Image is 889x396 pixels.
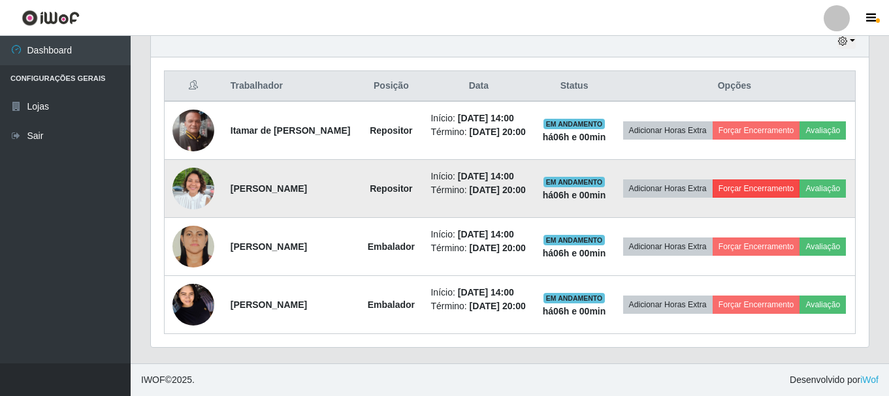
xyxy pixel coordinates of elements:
li: Término: [430,183,526,197]
strong: Embalador [368,299,415,310]
button: Adicionar Horas Extra [623,179,713,198]
strong: Repositor [370,125,412,136]
th: Trabalhador [223,71,359,102]
li: Término: [430,299,526,313]
img: CoreUI Logo [22,10,80,26]
button: Avaliação [800,179,846,198]
button: Avaliação [800,121,846,140]
button: Adicionar Horas Extra [623,121,713,140]
strong: há 06 h e 00 min [543,248,606,258]
strong: [PERSON_NAME] [231,183,307,194]
th: Opções [614,71,856,102]
strong: Embalador [368,241,415,252]
strong: [PERSON_NAME] [231,299,307,310]
span: EM ANDAMENTO [543,235,606,245]
li: Início: [430,228,526,241]
span: IWOF [141,374,165,385]
a: iWof [860,374,879,385]
button: Forçar Encerramento [713,237,800,256]
li: Término: [430,241,526,255]
strong: Itamar de [PERSON_NAME] [231,125,351,136]
li: Término: [430,125,526,139]
time: [DATE] 14:00 [458,287,514,297]
time: [DATE] 14:00 [458,229,514,239]
button: Adicionar Horas Extra [623,237,713,256]
button: Adicionar Horas Extra [623,296,713,314]
span: EM ANDAMENTO [543,177,606,187]
span: EM ANDAMENTO [543,119,606,129]
li: Início: [430,170,526,183]
th: Data [423,71,534,102]
time: [DATE] 20:00 [470,185,526,195]
span: EM ANDAMENTO [543,293,606,303]
span: Desenvolvido por [790,373,879,387]
button: Forçar Encerramento [713,179,800,198]
button: Forçar Encerramento [713,121,800,140]
img: 1745442730986.jpeg [172,110,214,151]
time: [DATE] 20:00 [470,243,526,253]
strong: Repositor [370,183,412,194]
img: 1722731641608.jpeg [172,277,214,332]
time: [DATE] 20:00 [470,127,526,137]
time: [DATE] 20:00 [470,301,526,311]
time: [DATE] 14:00 [458,113,514,123]
li: Início: [430,112,526,125]
th: Status [534,71,614,102]
strong: há 06 h e 00 min [543,306,606,316]
strong: há 06 h e 00 min [543,190,606,200]
li: Início: [430,286,526,299]
strong: [PERSON_NAME] [231,241,307,252]
span: © 2025 . [141,373,195,387]
time: [DATE] 14:00 [458,171,514,181]
button: Avaliação [800,237,846,256]
button: Avaliação [800,296,846,314]
th: Posição [359,71,423,102]
button: Forçar Encerramento [713,296,800,314]
img: 1749753649914.jpeg [172,160,214,217]
img: 1693145473232.jpeg [172,215,214,277]
strong: há 06 h e 00 min [543,132,606,142]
